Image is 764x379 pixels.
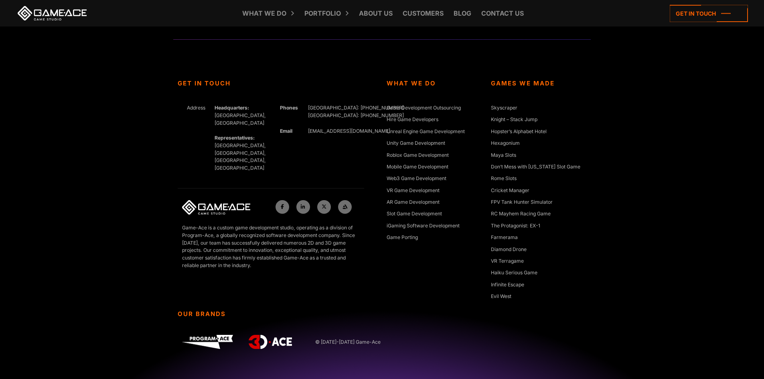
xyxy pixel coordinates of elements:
img: Game-Ace Logo [182,200,250,215]
a: Get in touch [670,5,748,22]
a: Diamond Drone [491,246,527,254]
a: Haiku Serious Game [491,269,537,277]
strong: Headquarters: [215,105,249,111]
img: 3D-Ace [249,335,292,349]
strong: Email [280,128,292,134]
div: [GEOGRAPHIC_DATA], [GEOGRAPHIC_DATA] [GEOGRAPHIC_DATA], [GEOGRAPHIC_DATA], [GEOGRAPHIC_DATA], [GE... [210,104,266,172]
a: Game Development Outsourcing [387,104,461,112]
a: Web3 Game Development [387,175,446,183]
a: Knight – Stack Jump [491,116,537,124]
a: VR Game Development [387,187,440,195]
span: © [DATE]-[DATE] Game-Ace [315,338,373,346]
a: Hexagonium [491,140,520,148]
a: [EMAIL_ADDRESS][DOMAIN_NAME] [308,128,390,134]
strong: Games We Made [491,80,586,87]
a: The Protagonist: EX-1 [491,222,540,230]
span: [GEOGRAPHIC_DATA]: [PHONE_NUMBER] [308,112,404,118]
strong: Phones [280,105,298,111]
a: Infinite Escape [491,281,524,289]
a: Evil West [491,293,511,301]
span: Address [187,105,205,111]
a: iGaming Software Development [387,222,460,230]
a: Hire Game Developers [387,116,438,124]
a: Unity Game Development [387,140,445,148]
a: Game Porting [387,234,418,242]
strong: Our Brands [178,310,377,318]
a: Roblox Game Development [387,152,449,160]
strong: Get In Touch [178,80,364,87]
a: Cricket Manager [491,187,529,195]
a: Hopster’s Alphabet Hotel [491,128,547,136]
span: [GEOGRAPHIC_DATA]: [PHONE_NUMBER] [308,105,404,111]
a: Mobile Game Development [387,163,448,171]
a: FPV Tank Hunter Simulator [491,199,553,207]
strong: Representatives: [215,135,255,141]
a: Slot Game Development [387,210,442,218]
p: Game-Ace is a custom game development studio, operating as a division of Program-Ace, a globally ... [182,224,359,270]
img: Program-Ace [182,335,233,349]
a: Maya Slots [491,152,516,160]
a: Unreal Engine Game Development [387,128,465,136]
a: VR Terragame [491,257,524,266]
a: Skyscraper [491,104,517,112]
a: RC Mayhem Racing Game [491,210,551,218]
a: Rome Slots [491,175,517,183]
strong: What We Do [387,80,482,87]
a: Don’t Mess with [US_STATE] Slot Game [491,163,580,171]
a: AR Game Development [387,199,440,207]
a: Farmerama [491,234,518,242]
